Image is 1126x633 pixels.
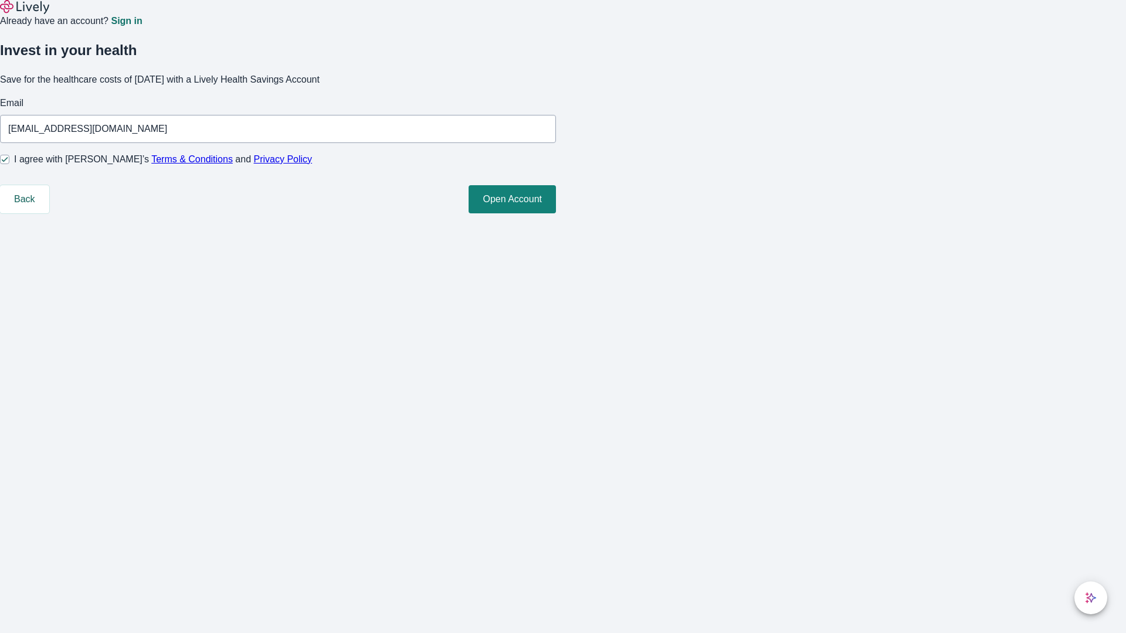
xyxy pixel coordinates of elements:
span: I agree with [PERSON_NAME]’s and [14,152,312,166]
a: Privacy Policy [254,154,313,164]
a: Terms & Conditions [151,154,233,164]
a: Sign in [111,16,142,26]
svg: Lively AI Assistant [1085,592,1097,604]
button: Open Account [469,185,556,213]
button: chat [1074,581,1107,614]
